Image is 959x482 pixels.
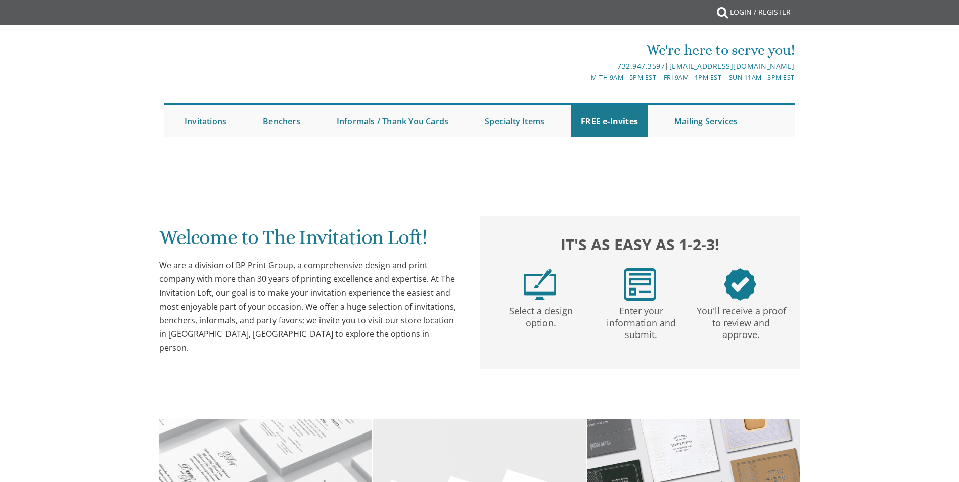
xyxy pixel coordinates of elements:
a: Mailing Services [664,105,748,137]
img: step3.png [724,268,756,301]
img: step2.png [624,268,656,301]
a: Benchers [253,105,310,137]
div: M-Th 9am - 5pm EST | Fri 9am - 1pm EST | Sun 11am - 3pm EST [375,72,795,83]
p: Select a design option. [493,301,589,329]
div: | [375,60,795,72]
p: You'll receive a proof to review and approve. [693,301,789,341]
a: Informals / Thank You Cards [327,105,459,137]
a: [EMAIL_ADDRESS][DOMAIN_NAME] [669,61,795,71]
a: Invitations [174,105,237,137]
img: step1.png [524,268,556,301]
div: We're here to serve you! [375,40,795,60]
div: We are a division of BP Print Group, a comprehensive design and print company with more than 30 y... [159,259,460,355]
a: Specialty Items [475,105,555,137]
h1: Welcome to The Invitation Loft! [159,226,460,256]
a: FREE e-Invites [571,105,648,137]
h2: It's as easy as 1-2-3! [490,233,790,256]
a: 732.947.3597 [617,61,665,71]
p: Enter your information and submit. [593,301,689,341]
